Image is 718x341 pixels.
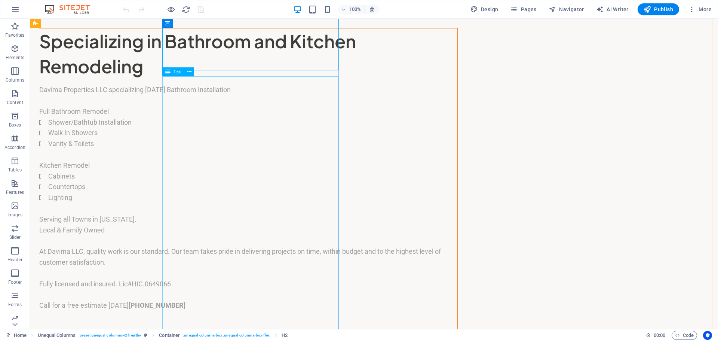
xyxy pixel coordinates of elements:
p: Header [7,257,22,263]
span: : [659,332,660,338]
span: Pages [510,6,536,13]
nav: breadcrumb [38,331,288,340]
button: Navigator [546,3,587,15]
span: . preset-unequal-columns-v2-healthy [79,331,141,340]
p: Content [7,100,23,106]
button: More [685,3,715,15]
p: Images [7,212,23,218]
button: Click here to leave preview mode and continue editing [166,5,175,14]
span: Click to select. Double-click to edit [38,331,76,340]
p: Tables [8,167,22,173]
p: Columns [6,77,24,83]
span: Text [174,70,182,74]
span: Click to select. Double-click to edit [159,331,180,340]
button: AI Writer [593,3,632,15]
span: More [688,6,712,13]
span: AI Writer [596,6,629,13]
i: Reload page [182,5,190,14]
img: Editor Logo [43,5,99,14]
i: This element is a customizable preset [144,333,147,337]
h6: 100% [349,5,361,14]
button: Design [467,3,501,15]
p: Favorites [5,32,24,38]
span: Publish [644,6,673,13]
i: On resize automatically adjust zoom level to fit chosen device. [369,6,375,13]
p: Forms [8,302,22,308]
p: Elements [6,55,25,61]
h6: Session time [646,331,666,340]
span: Click to select. Double-click to edit [282,331,288,340]
p: Footer [8,279,22,285]
button: reload [181,5,190,14]
p: Boxes [9,122,21,128]
button: Code [672,331,697,340]
a: Click to cancel selection. Double-click to open Pages [6,331,27,340]
button: Pages [507,3,539,15]
span: . unequal-columns-box .unequal-columns-box-flex [183,331,270,340]
p: Slider [9,234,21,240]
button: Usercentrics [703,331,712,340]
span: Code [675,331,694,340]
span: 00 00 [654,331,665,340]
p: Features [6,189,24,195]
button: 100% [338,5,365,14]
div: Design (Ctrl+Alt+Y) [467,3,501,15]
span: Navigator [549,6,584,13]
button: Publish [638,3,679,15]
span: Design [470,6,498,13]
p: Accordion [4,144,25,150]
